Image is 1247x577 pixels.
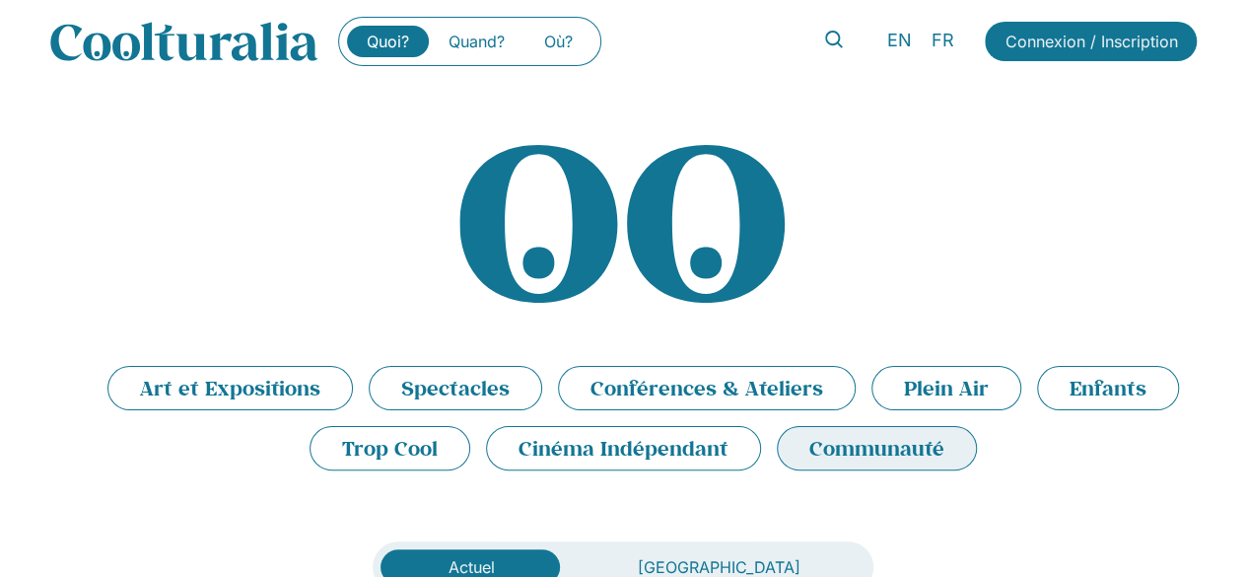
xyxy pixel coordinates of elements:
li: Conférences & Ateliers [558,366,856,410]
span: Actuel [448,557,494,577]
span: EN [887,31,912,51]
li: Art et Expositions [107,366,353,410]
span: [GEOGRAPHIC_DATA] [637,557,799,577]
li: Cinéma Indépendant [486,426,761,470]
li: Plein Air [871,366,1021,410]
span: FR [932,31,954,51]
span: Connexion / Inscription [1005,30,1177,53]
li: Enfants [1037,366,1179,410]
a: Où? [524,26,592,57]
li: Communauté [777,426,977,470]
li: Trop Cool [310,426,470,470]
a: FR [922,27,964,55]
nav: Menu [347,26,592,57]
a: Quand? [429,26,524,57]
a: EN [877,27,922,55]
a: Connexion / Inscription [985,22,1197,61]
li: Spectacles [369,366,542,410]
a: Quoi? [347,26,429,57]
